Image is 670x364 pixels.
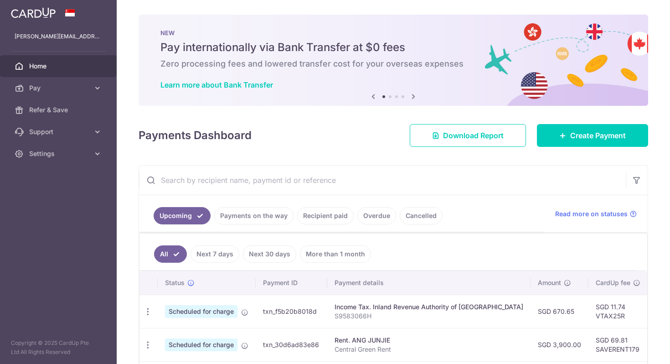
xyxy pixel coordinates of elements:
a: More than 1 month [300,245,371,263]
span: Home [29,62,89,71]
h4: Payments Dashboard [139,127,252,144]
img: Bank transfer banner [139,15,648,106]
a: Download Report [410,124,526,147]
td: SGD 11.74 VTAX25R [588,295,648,328]
span: Pay [29,83,89,93]
span: Scheduled for charge [165,305,237,318]
a: Overdue [357,207,396,224]
td: txn_f5b20b8018d [256,295,327,328]
a: Recipient paid [297,207,354,224]
a: Create Payment [537,124,648,147]
span: Create Payment [570,130,626,141]
p: S9583066H [335,312,523,321]
span: Read more on statuses [555,209,628,218]
a: All [154,245,187,263]
p: Central Green Rent [335,345,523,354]
td: txn_30d6ad83e86 [256,328,327,361]
span: Support [29,127,89,136]
th: Payment details [327,271,531,295]
td: SGD 69.81 SAVERENT179 [588,328,648,361]
p: [PERSON_NAME][EMAIL_ADDRESS][DOMAIN_NAME] [15,32,102,41]
a: Upcoming [154,207,211,224]
a: Cancelled [400,207,443,224]
h6: Zero processing fees and lowered transfer cost for your overseas expenses [160,58,626,69]
a: Payments on the way [214,207,294,224]
a: Read more on statuses [555,209,637,218]
p: NEW [160,29,626,36]
div: Income Tax. Inland Revenue Authority of [GEOGRAPHIC_DATA] [335,302,523,312]
th: Payment ID [256,271,327,295]
a: Next 7 days [191,245,239,263]
span: CardUp fee [596,278,630,287]
input: Search by recipient name, payment id or reference [139,166,626,195]
td: SGD 3,900.00 [531,328,588,361]
span: Scheduled for charge [165,338,237,351]
td: SGD 670.65 [531,295,588,328]
span: Amount [538,278,561,287]
div: Rent. ANG JUNJIE [335,336,523,345]
img: CardUp [11,7,56,18]
span: Refer & Save [29,105,89,114]
span: Settings [29,149,89,158]
a: Next 30 days [243,245,296,263]
a: Learn more about Bank Transfer [160,80,273,89]
span: Status [165,278,185,287]
h5: Pay internationally via Bank Transfer at $0 fees [160,40,626,55]
span: Download Report [443,130,504,141]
